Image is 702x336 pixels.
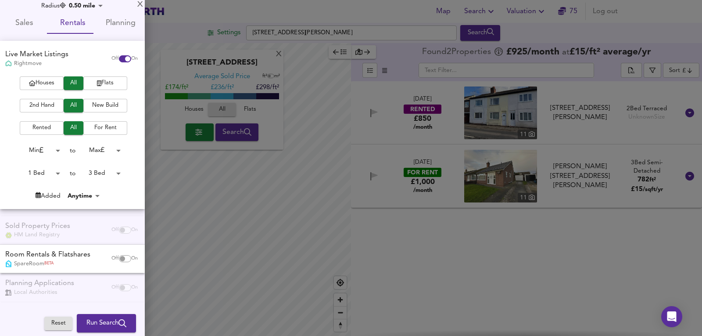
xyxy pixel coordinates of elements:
[70,169,75,178] div: to
[66,1,106,10] div: 0.50 mile
[131,255,138,262] span: On
[5,250,90,260] div: Room Rentals & Flatshares
[6,260,11,267] img: SpareRoom
[5,17,43,30] span: Sales
[65,191,103,200] div: Anytime
[88,78,123,88] span: Flats
[5,60,12,68] img: Rightmove
[15,166,63,180] div: 1 Bed
[111,255,119,262] span: Off
[102,17,140,30] span: Planning
[5,260,90,268] div: SpareRoom
[44,317,72,330] button: Reset
[88,101,123,111] span: New Build
[88,123,123,133] span: For Rent
[137,2,143,8] div: X
[5,60,68,68] div: Rightmove
[44,261,54,267] span: BETA
[64,76,83,90] button: All
[41,1,66,10] div: Radius
[86,318,126,329] span: Run Search
[36,191,61,200] div: Added
[83,121,127,135] button: For Rent
[111,55,119,62] span: Off
[20,99,64,112] button: 2nd Hand
[83,99,127,112] button: New Build
[24,101,59,111] span: 2nd Hand
[20,76,64,90] button: Houses
[68,78,79,88] span: All
[20,121,64,135] button: Rented
[77,314,136,332] button: Run Search
[54,17,91,30] span: Rentals
[83,76,127,90] button: Flats
[64,99,83,112] button: All
[24,78,59,88] span: Houses
[24,123,59,133] span: Rented
[68,101,79,111] span: All
[68,123,79,133] span: All
[5,50,68,60] div: Live Market Listings
[49,318,68,329] span: Reset
[75,144,124,157] div: Max
[131,55,138,62] span: On
[64,121,83,135] button: All
[661,306,682,327] div: Open Intercom Messenger
[75,166,124,180] div: 3 Bed
[15,144,63,157] div: Min
[70,146,75,155] div: to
